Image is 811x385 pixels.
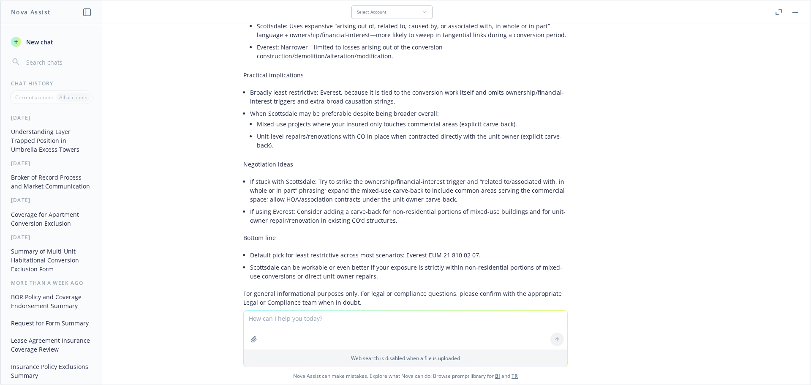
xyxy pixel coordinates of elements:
[1,80,102,87] div: Chat History
[249,355,562,362] p: Web search is disabled when a file is uploaded
[8,125,95,156] button: Understanding Layer Trapped Position in Umbrella Excess Towers
[243,71,568,79] p: Practical implications
[243,160,568,169] p: Negotiation ideas
[15,94,53,101] p: Current account
[8,244,95,276] button: Summary of Multi-Unit Habitational Conversion Exclusion Form
[8,333,95,356] button: Lease Agreement Insurance Coverage Review
[257,130,568,151] li: Unit-level repairs/renovations with CO in place when contracted directly with the unit owner (exp...
[1,197,102,204] div: [DATE]
[4,367,807,385] span: Nova Assist can make mistakes. Explore what Nova can do: Browse prompt library for and
[11,8,51,16] h1: Nova Assist
[351,5,433,19] button: Select Account
[495,372,500,380] a: BI
[250,86,568,107] li: Broadly least restrictive: Everest, because it is tied to the conversion work itself and omits ow...
[1,234,102,241] div: [DATE]
[1,279,102,287] div: More than a week ago
[250,205,568,227] li: If using Everest: Consider adding a carve-back for non-residential portions of mixed-use building...
[8,170,95,193] button: Broker of Record Process and Market Communication
[8,316,95,330] button: Request for Form Summary
[243,289,568,307] p: For general informational purposes only. For legal or compliance questions, please confirm with t...
[8,208,95,230] button: Coverage for Apartment Conversion Exclusion
[24,56,92,68] input: Search chats
[8,360,95,382] button: Insurance Policy Exclusions Summary
[250,175,568,205] li: If stuck with Scottsdale: Try to strike the ownership/financial-interest trigger and “related to/...
[24,38,53,46] span: New chat
[1,114,102,121] div: [DATE]
[250,107,568,153] li: When Scottsdale may be preferable despite being broader overall:
[257,118,568,130] li: Mixed-use projects where your insured only touches commercial areas (explicit carve-back).
[59,94,87,101] p: All accounts
[8,34,95,49] button: New chat
[257,20,568,41] li: Scottsdale: Uses expansive “arising out of, related to, caused by, or associated with, in whole o...
[250,249,568,261] li: Default pick for least restrictive across most scenarios: Everest EUM 21 810 02 07.
[8,290,95,313] button: BOR Policy and Coverage Endorsement Summary
[243,233,568,242] p: Bottom line
[357,9,386,15] span: Select Account
[1,160,102,167] div: [DATE]
[512,372,518,380] a: TR
[250,261,568,282] li: Scottsdale can be workable or even better if your exposure is strictly within non-residential por...
[257,41,568,62] li: Everest: Narrower—limited to losses arising out of the conversion construction/demolition/alterat...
